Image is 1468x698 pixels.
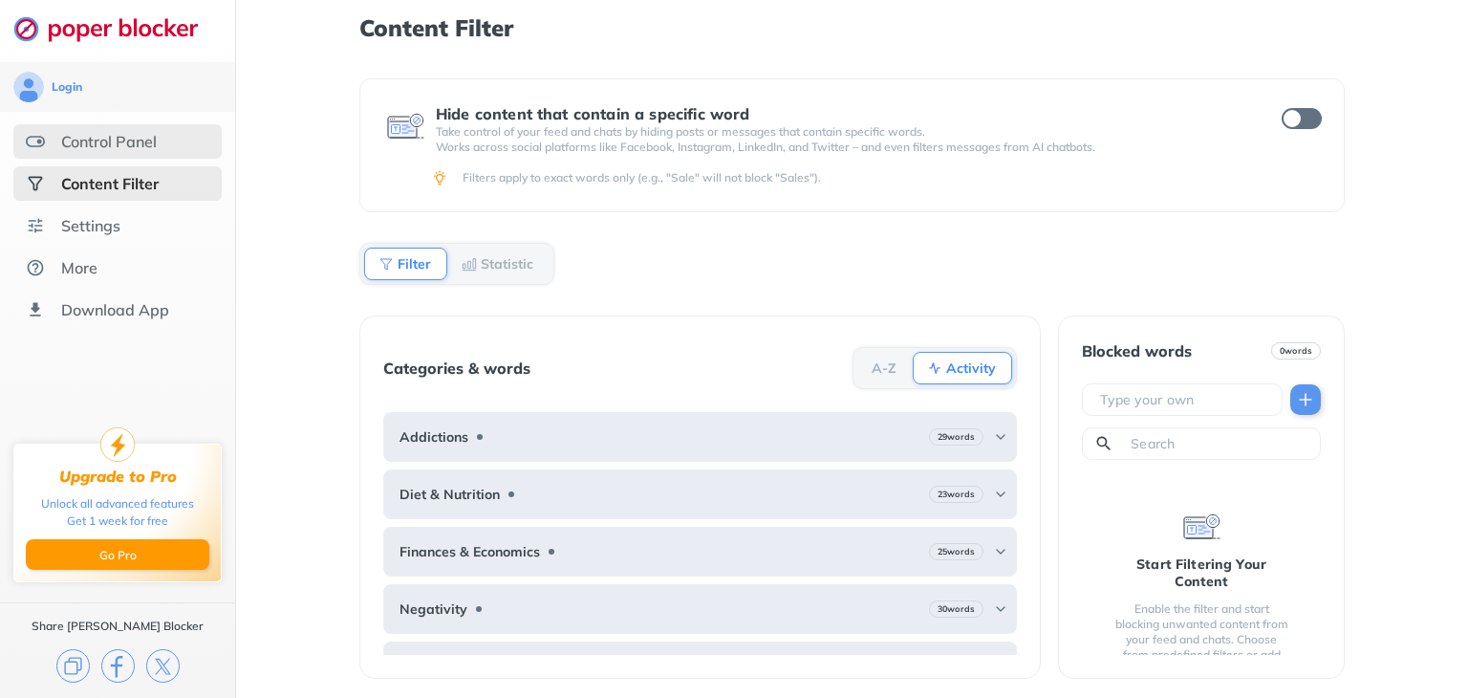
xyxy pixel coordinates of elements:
div: Unlock all advanced features [41,495,194,513]
img: Statistic [462,256,477,272]
div: More [61,258,97,277]
div: Filters apply to exact words only (e.g., "Sale" will not block "Sales"). [463,170,1318,185]
div: Download App [61,300,169,319]
img: Filter [378,256,394,272]
img: settings.svg [26,216,45,235]
p: Works across social platforms like Facebook, Instagram, LinkedIn, and Twitter – and even filters ... [436,140,1247,155]
b: Statistic [481,258,533,270]
img: avatar.svg [13,72,44,102]
div: Content Filter [61,174,159,193]
div: Share [PERSON_NAME] Blocker [32,619,204,634]
div: Start Filtering Your Content [1112,556,1290,590]
img: social-selected.svg [26,174,45,193]
b: 30 words [938,602,975,616]
input: Search [1129,434,1312,453]
b: Diet & Nutrition [399,487,500,502]
img: Activity [927,360,942,376]
img: upgrade-to-pro.svg [100,427,135,462]
div: Control Panel [61,132,157,151]
img: x.svg [146,649,180,683]
b: 25 words [938,545,975,558]
b: 29 words [938,430,975,444]
img: facebook.svg [101,649,135,683]
button: Go Pro [26,539,209,570]
b: Finances & Economics [399,544,540,559]
img: features.svg [26,132,45,151]
img: about.svg [26,258,45,277]
h1: Content Filter [359,15,1345,40]
img: copy.svg [56,649,90,683]
b: 23 words [938,488,975,501]
div: Hide content that contain a specific word [436,105,1247,122]
p: Take control of your feed and chats by hiding posts or messages that contain specific words. [436,124,1247,140]
b: Activity [946,362,996,374]
b: Negativity [399,601,467,617]
b: 0 words [1280,344,1312,358]
b: A-Z [872,362,896,374]
div: Get 1 week for free [67,513,168,530]
input: Type your own [1098,390,1274,409]
div: Blocked words [1082,342,1192,360]
div: Settings [61,216,120,235]
b: Filter [398,258,431,270]
div: Login [52,79,82,95]
img: logo-webpage.svg [13,15,219,42]
b: Addictions [399,429,468,445]
img: download-app.svg [26,300,45,319]
div: Upgrade to Pro [59,468,177,486]
div: Categories & words [383,360,530,377]
div: Enable the filter and start blocking unwanted content from your feed and chats. Choose from prede... [1112,601,1290,678]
